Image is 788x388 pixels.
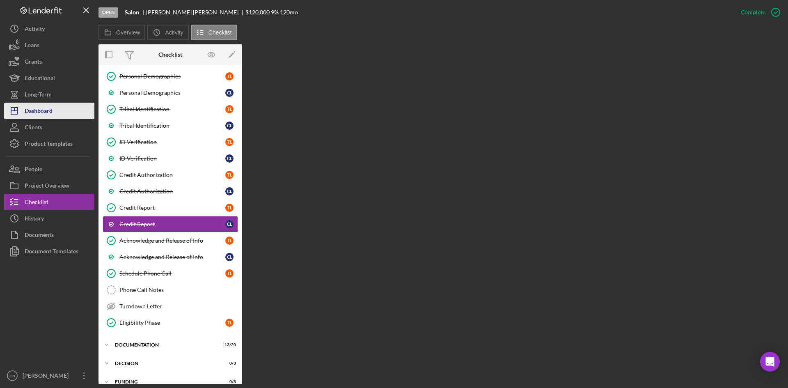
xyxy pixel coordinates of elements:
[119,319,225,326] div: Eligibility Phase
[4,194,94,210] button: Checklist
[208,29,232,36] label: Checklist
[4,103,94,119] button: Dashboard
[225,72,234,80] div: T L
[225,236,234,245] div: T L
[4,70,94,86] button: Educational
[119,254,225,260] div: Acknowledge and Release of Info
[4,243,94,259] button: Document Templates
[146,9,245,16] div: [PERSON_NAME] [PERSON_NAME]
[103,265,238,282] a: Schedule Phone CallTL
[4,210,94,227] button: History
[98,7,118,18] div: Open
[125,9,139,16] b: Salon
[119,303,238,310] div: Turndown Letter
[25,53,42,72] div: Grants
[115,342,215,347] div: Documentation
[225,171,234,179] div: T L
[221,379,236,384] div: 0 / 8
[25,243,78,262] div: Document Templates
[25,227,54,245] div: Documents
[103,167,238,183] a: Credit AuthorizationTL
[119,237,225,244] div: Acknowledge and Release of Info
[25,210,44,229] div: History
[147,25,188,40] button: Activity
[103,200,238,216] a: Credit ReportTL
[733,4,784,21] button: Complete
[9,374,15,378] text: CN
[225,89,234,97] div: C L
[103,101,238,117] a: Tribal IdentificationTL
[225,269,234,278] div: T L
[760,352,780,372] div: Open Intercom Messenger
[4,119,94,135] button: Clients
[4,53,94,70] button: Grants
[115,379,215,384] div: Funding
[119,204,225,211] div: Credit Report
[225,154,234,163] div: C L
[225,105,234,113] div: T L
[165,29,183,36] label: Activity
[103,282,238,298] a: Phone Call Notes
[119,287,238,293] div: Phone Call Notes
[191,25,237,40] button: Checklist
[4,21,94,37] button: Activity
[4,227,94,243] button: Documents
[25,86,52,105] div: Long-Term
[25,177,69,196] div: Project Overview
[4,135,94,152] button: Product Templates
[103,298,238,315] a: Turndown Letter
[221,361,236,366] div: 0 / 3
[225,138,234,146] div: T L
[158,51,182,58] div: Checklist
[103,315,238,331] a: Eligibility PhaseTL
[245,9,270,16] span: $120,000
[103,249,238,265] a: Acknowledge and Release of InfoCL
[225,220,234,228] div: C L
[103,85,238,101] a: Personal DemographicsCL
[25,135,73,154] div: Product Templates
[4,161,94,177] button: People
[271,9,279,16] div: 9 %
[741,4,765,21] div: Complete
[4,86,94,103] button: Long-Term
[25,103,53,121] div: Dashboard
[119,188,225,195] div: Credit Authorization
[4,177,94,194] button: Project Overview
[119,106,225,112] div: Tribal Identification
[119,73,225,80] div: Personal Demographics
[225,187,234,195] div: C L
[4,37,94,53] button: Loans
[103,183,238,200] a: Credit AuthorizationCL
[103,117,238,134] a: Tribal IdentificationCL
[119,221,225,227] div: Credit Report
[115,361,215,366] div: Decision
[4,367,94,384] button: CN[PERSON_NAME]
[119,155,225,162] div: ID Verification
[103,68,238,85] a: Personal DemographicsTL
[225,253,234,261] div: C L
[25,70,55,88] div: Educational
[103,150,238,167] a: ID VerificationCL
[103,232,238,249] a: Acknowledge and Release of InfoTL
[25,21,45,39] div: Activity
[25,194,48,212] div: Checklist
[25,119,42,138] div: Clients
[119,172,225,178] div: Credit Authorization
[280,9,298,16] div: 120 mo
[119,270,225,277] div: Schedule Phone Call
[119,122,225,129] div: Tribal Identification
[98,25,145,40] button: Overview
[225,204,234,212] div: T L
[103,134,238,150] a: ID VerificationTL
[116,29,140,36] label: Overview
